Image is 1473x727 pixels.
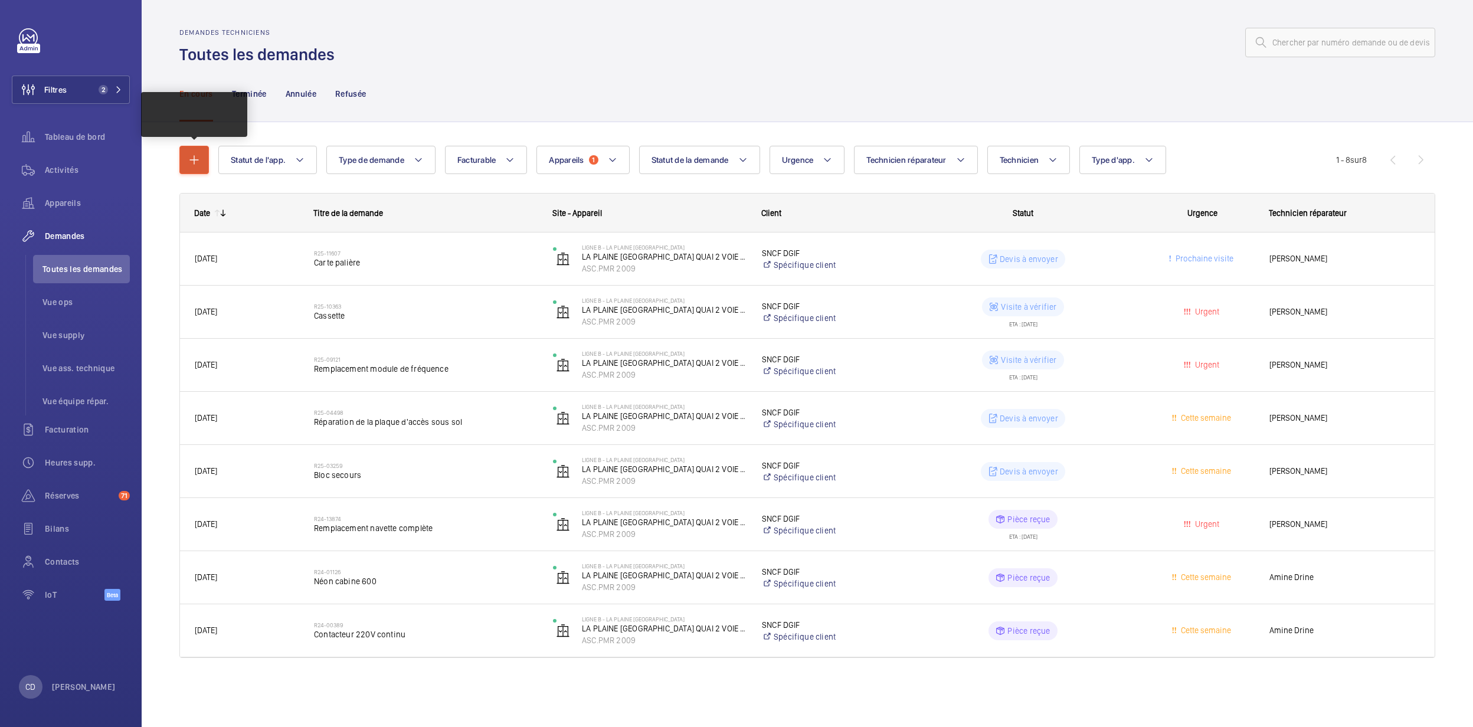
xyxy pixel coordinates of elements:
[45,131,130,143] span: Tableau de bord
[762,418,896,430] a: Spécifique client
[195,360,217,369] span: [DATE]
[582,350,747,357] p: Ligne B - La Plaine [GEOGRAPHIC_DATA]
[326,146,436,174] button: Type de demande
[582,623,747,634] p: LA PLAINE [GEOGRAPHIC_DATA] QUAI 2 VOIE 2/2B
[1079,146,1166,174] button: Type d'app.
[232,88,267,100] p: Terminée
[582,463,747,475] p: LA PLAINE [GEOGRAPHIC_DATA] QUAI 2 VOIE 2/2B
[25,681,35,693] p: CD
[52,681,116,693] p: [PERSON_NAME]
[582,263,747,274] p: ASC.PMR 2009
[582,509,747,516] p: Ligne B - La Plaine [GEOGRAPHIC_DATA]
[314,250,538,257] h2: R25-11607
[1193,360,1219,369] span: Urgent
[582,581,747,593] p: ASC.PMR 2009
[314,462,538,469] h2: R25-03259
[987,146,1071,174] button: Technicien
[314,310,538,322] span: Cassette
[762,578,896,590] a: Spécifique client
[762,259,896,271] a: Spécifique client
[1179,626,1231,635] span: Cette semaine
[195,466,217,476] span: [DATE]
[582,569,747,581] p: LA PLAINE [GEOGRAPHIC_DATA] QUAI 2 VOIE 2/2B
[1269,571,1419,584] span: Amine Drine
[589,155,598,165] span: 1
[556,464,570,479] img: elevator.svg
[445,146,528,174] button: Facturable
[549,155,584,165] span: Appareils
[1007,625,1050,637] p: Pièce reçue
[45,490,114,502] span: Réserves
[1269,518,1419,531] span: [PERSON_NAME]
[45,230,130,242] span: Demandes
[556,305,570,319] img: elevator.svg
[1000,155,1039,165] span: Technicien
[42,362,130,374] span: Vue ass. technique
[1269,464,1419,478] span: [PERSON_NAME]
[1269,411,1419,425] span: [PERSON_NAME]
[314,363,538,375] span: Remplacement module de fréquence
[195,572,217,582] span: [DATE]
[45,164,130,176] span: Activités
[194,208,210,218] div: Date
[556,252,570,266] img: elevator.svg
[1009,316,1037,327] div: ETA : [DATE]
[119,491,130,500] span: 71
[42,395,130,407] span: Vue équipe répar.
[1009,529,1037,539] div: ETA : [DATE]
[218,146,317,174] button: Statut de l'app.
[866,155,946,165] span: Technicien réparateur
[762,365,896,377] a: Spécifique client
[45,424,130,435] span: Facturation
[45,457,130,469] span: Heures supp.
[762,353,896,365] p: SNCF DGIF
[582,475,747,487] p: ASC.PMR 2009
[770,146,845,174] button: Urgence
[582,562,747,569] p: Ligne B - La Plaine [GEOGRAPHIC_DATA]
[582,369,747,381] p: ASC.PMR 2009
[314,303,538,310] h2: R25-10363
[335,88,366,100] p: Refusée
[762,631,896,643] a: Spécifique client
[314,469,538,481] span: Bloc secours
[1179,413,1231,423] span: Cette semaine
[42,296,130,308] span: Vue ops
[582,634,747,646] p: ASC.PMR 2009
[1000,412,1058,424] p: Devis à envoyer
[762,513,896,525] p: SNCF DGIF
[314,575,538,587] span: Néon cabine 600
[1007,513,1050,525] p: Pièce reçue
[582,357,747,369] p: LA PLAINE [GEOGRAPHIC_DATA] QUAI 2 VOIE 2/2B
[45,556,130,568] span: Contacts
[1179,572,1231,582] span: Cette semaine
[1245,28,1435,57] input: Chercher par numéro demande ou de devis
[1193,519,1219,529] span: Urgent
[1269,624,1419,637] span: Amine Drine
[1000,466,1058,477] p: Devis à envoyer
[582,316,747,328] p: ASC.PMR 2009
[179,44,342,66] h1: Toutes les demandes
[195,307,217,316] span: [DATE]
[854,146,977,174] button: Technicien réparateur
[99,85,108,94] span: 2
[314,257,538,268] span: Carte palière
[42,263,130,275] span: Toutes les demandes
[1001,354,1056,366] p: Visite à vérifier
[42,329,130,341] span: Vue supply
[552,208,602,218] span: Site - Appareil
[1269,358,1419,372] span: [PERSON_NAME]
[556,411,570,425] img: elevator.svg
[762,247,896,259] p: SNCF DGIF
[1000,253,1058,265] p: Devis à envoyer
[582,403,747,410] p: Ligne B - La Plaine [GEOGRAPHIC_DATA]
[582,297,747,304] p: Ligne B - La Plaine [GEOGRAPHIC_DATA]
[45,589,104,601] span: IoT
[195,254,217,263] span: [DATE]
[195,626,217,635] span: [DATE]
[761,208,781,218] span: Client
[762,471,896,483] a: Spécifique client
[231,155,286,165] span: Statut de l'app.
[582,304,747,316] p: LA PLAINE [GEOGRAPHIC_DATA] QUAI 2 VOIE 2/2B
[582,516,747,528] p: LA PLAINE [GEOGRAPHIC_DATA] QUAI 2 VOIE 2/2B
[314,628,538,640] span: Contacteur 220V continu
